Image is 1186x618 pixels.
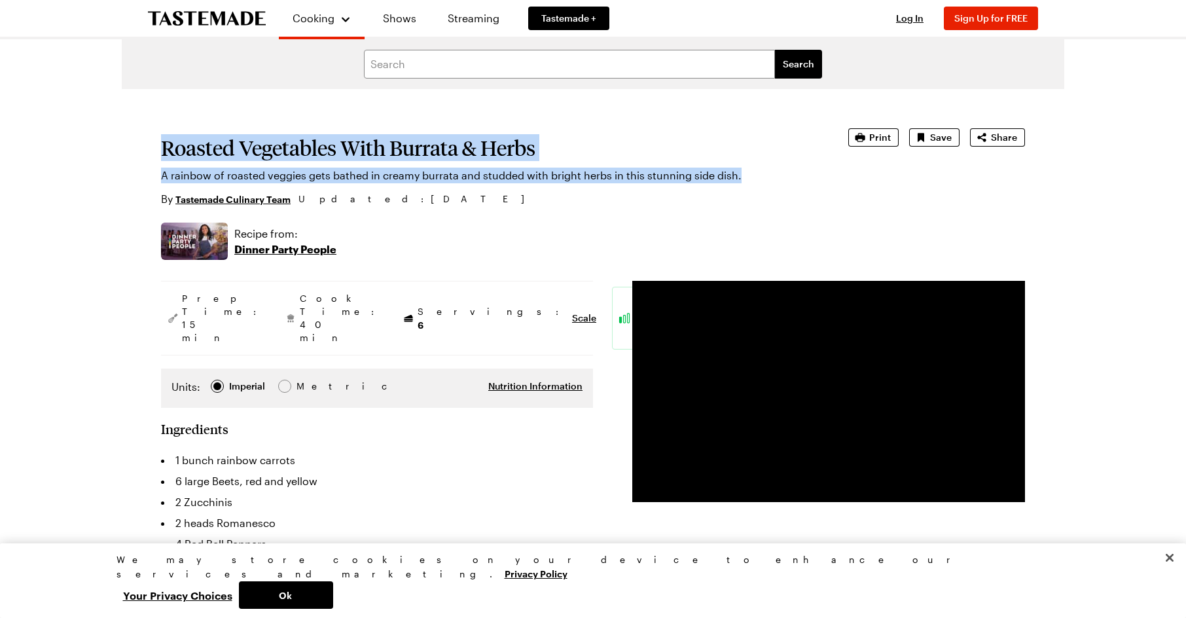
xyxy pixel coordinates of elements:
button: Scale [572,312,596,325]
h2: Ingredients [161,421,228,437]
p: By [161,191,291,207]
p: Recipe from: [234,226,336,242]
button: Sign Up for FREE [944,7,1038,30]
li: 6 large Beets, red and yellow [161,471,593,492]
button: Ok [239,581,333,609]
span: Search [783,58,814,71]
p: Dinner Party People [234,242,336,257]
span: Metric [296,379,325,393]
span: Prep Time: 15 min [182,292,263,344]
li: 4 Red Bell Peppers [161,534,593,554]
div: Imperial Metric [171,379,324,397]
span: Tastemade + [541,12,596,25]
span: Imperial [229,379,266,393]
button: Log In [884,12,936,25]
a: Tastemade Culinary Team [175,192,291,206]
h1: Roasted Vegetables With Burrata & Herbs [161,136,812,160]
img: Show where recipe is used [161,223,228,260]
button: filters [775,50,822,79]
span: Log In [896,12,924,24]
div: We may store cookies on your device to enhance our services and marketing. [117,553,1059,581]
span: Print [869,131,891,144]
button: Your Privacy Choices [117,581,239,609]
a: Tastemade + [528,7,609,30]
div: Imperial [229,379,265,393]
video-js: Video Player [632,281,1025,502]
div: Metric [296,379,324,393]
a: To Tastemade Home Page [148,11,266,26]
span: Save [930,131,952,144]
span: 6 [418,318,423,331]
label: Units: [171,379,200,395]
button: Cooking [292,5,351,31]
button: Close [1155,543,1184,572]
li: 1 bunch rainbow carrots [161,450,593,471]
a: Recipe from:Dinner Party People [234,226,336,257]
button: Print [848,128,899,147]
span: Share [991,131,1017,144]
div: Privacy [117,553,1059,609]
button: Nutrition Information [488,380,583,393]
span: Sign Up for FREE [954,12,1028,24]
span: Updated : [DATE] [298,192,537,206]
span: Cook Time: 40 min [300,292,381,344]
li: 2 heads Romanesco [161,513,593,534]
button: Save recipe [909,128,960,147]
li: 2 Zucchinis [161,492,593,513]
button: Share [970,128,1025,147]
p: A rainbow of roasted veggies gets bathed in creamy burrata and studded with bright herbs in this ... [161,168,812,183]
span: Servings: [418,305,566,332]
a: More information about your privacy, opens in a new tab [505,567,567,579]
span: Cooking [293,12,334,24]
